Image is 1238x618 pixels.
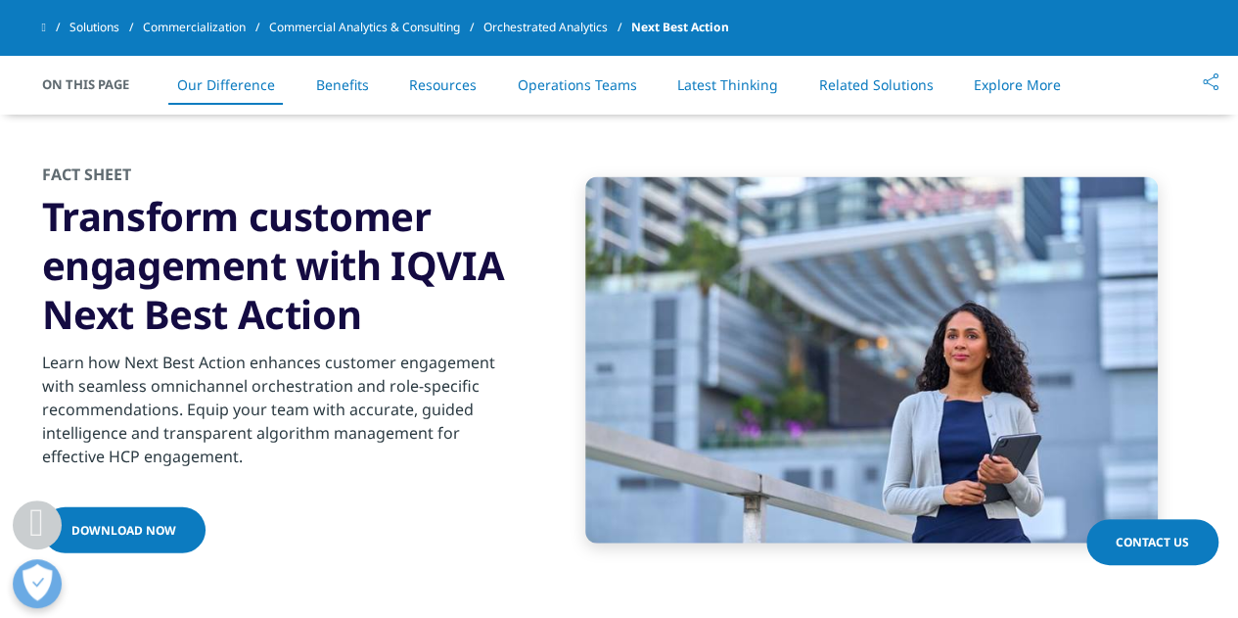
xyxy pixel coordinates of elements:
[143,10,269,45] a: Commercialization
[269,10,483,45] a: Commercial Analytics & Consulting
[517,75,636,94] a: Operations Teams
[42,339,517,468] div: Learn how Next Best Action enhances customer engagement with seamless omnichannel orchestration a...
[177,75,275,94] a: Our Difference
[631,10,729,45] span: Next Best Action
[1086,519,1218,565] a: Contact Us
[1116,534,1189,550] span: Contact Us
[42,507,206,553] a: Download now
[585,177,1158,544] img: Female executive being thoughtful in a cityscape holding tablet
[13,559,62,608] button: Open Preferences
[69,10,143,45] a: Solutions
[818,75,933,94] a: Related Solutions
[42,74,150,94] span: On This Page
[677,75,778,94] a: Latest Thinking
[483,10,631,45] a: Orchestrated Analytics
[42,192,517,339] h3: Transform customer engagement with IQVIA Next Best Action
[316,75,369,94] a: Benefits
[42,164,517,192] h2: Fact sheet
[409,75,477,94] a: Resources
[71,522,176,539] span: Download now
[974,75,1061,94] a: Explore More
